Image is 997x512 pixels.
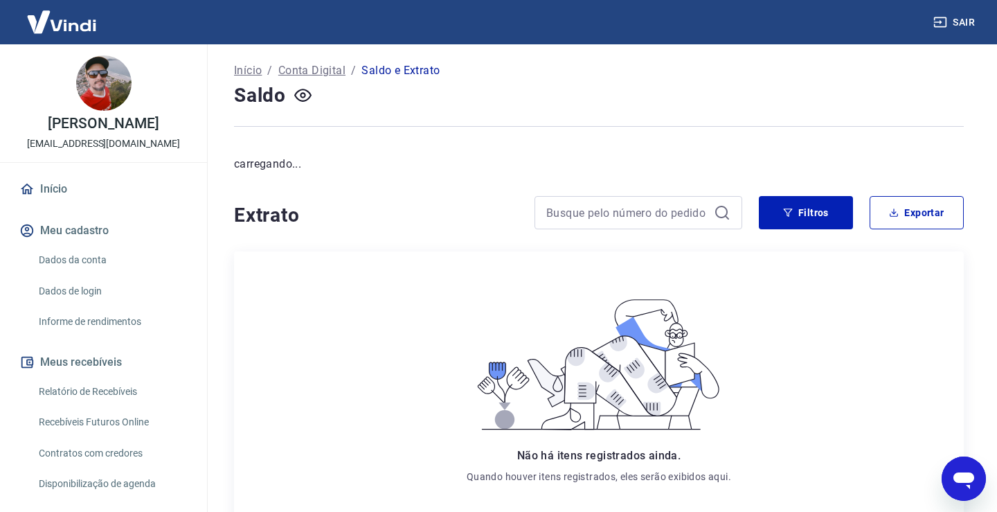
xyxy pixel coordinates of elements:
[76,55,132,111] img: 7f4cb6e8-fd64-4692-a80e-d4d5d32c70f3.jpeg
[759,196,853,229] button: Filtros
[33,378,190,406] a: Relatório de Recebíveis
[870,196,964,229] button: Exportar
[17,174,190,204] a: Início
[234,202,518,229] h4: Extrato
[17,215,190,246] button: Meu cadastro
[234,156,964,173] p: carregando...
[27,136,180,151] p: [EMAIL_ADDRESS][DOMAIN_NAME]
[234,82,286,109] h4: Saldo
[33,470,190,498] a: Disponibilização de agenda
[33,277,190,306] a: Dados de login
[234,62,262,79] a: Início
[48,116,159,131] p: [PERSON_NAME]
[33,308,190,336] a: Informe de rendimentos
[33,439,190,468] a: Contratos com credores
[267,62,272,79] p: /
[942,457,986,501] iframe: Botão para abrir a janela de mensagens
[17,347,190,378] button: Meus recebíveis
[17,1,107,43] img: Vindi
[546,202,708,223] input: Busque pelo número do pedido
[278,62,345,79] a: Conta Digital
[517,449,681,462] span: Não há itens registrados ainda.
[351,62,356,79] p: /
[361,62,440,79] p: Saldo e Extrato
[33,246,190,274] a: Dados da conta
[33,408,190,436] a: Recebíveis Futuros Online
[931,10,980,35] button: Sair
[467,470,731,484] p: Quando houver itens registrados, eles serão exibidos aqui.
